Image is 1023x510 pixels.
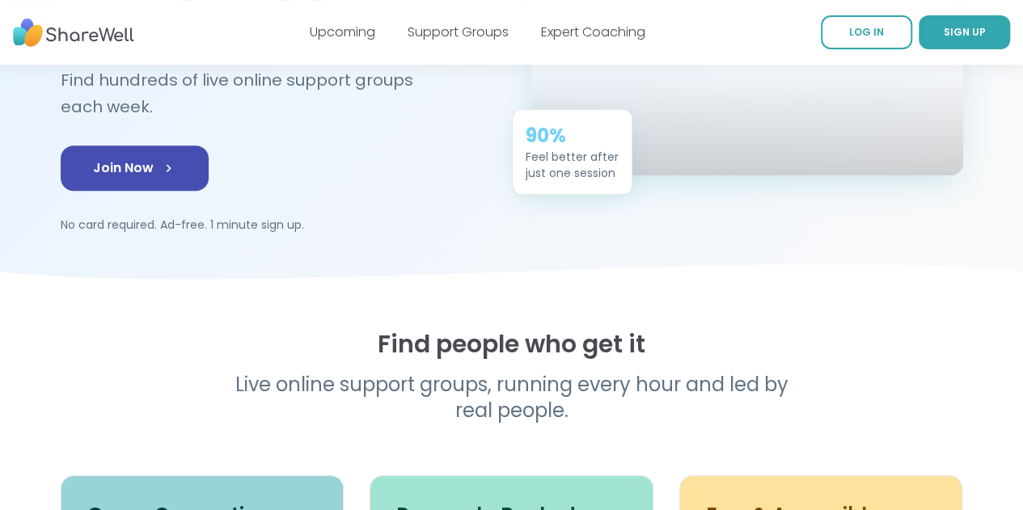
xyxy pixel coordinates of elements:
[61,330,963,359] h2: Find people who get it
[61,145,209,191] a: Join Now
[201,372,822,424] p: Live online support groups, running every hour and led by real people.
[61,217,492,233] p: No card required. Ad-free. 1 minute sign up.
[61,67,492,120] h2: Find hundreds of live online support groups each week.
[93,158,176,178] span: Join Now
[919,15,1010,49] a: SIGN UP
[526,149,619,181] div: Feel better after just one session
[849,25,884,39] span: LOG IN
[310,23,375,41] a: Upcoming
[13,11,134,55] img: ShareWell Nav Logo
[408,23,509,41] a: Support Groups
[821,15,912,49] a: LOG IN
[541,23,645,41] a: Expert Coaching
[526,123,619,149] div: 90%
[944,25,986,39] span: SIGN UP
